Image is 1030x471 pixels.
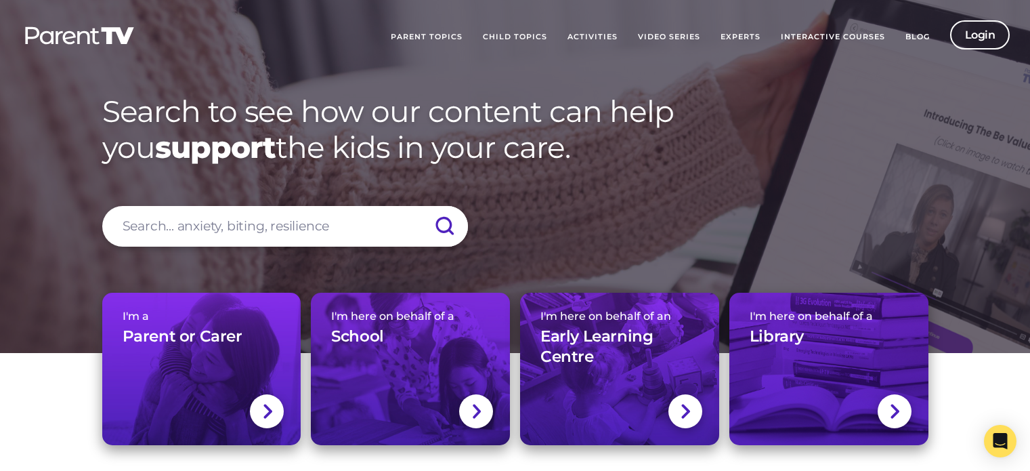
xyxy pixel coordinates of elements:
h3: School [331,327,384,347]
input: Submit [421,206,468,247]
a: Parent Topics [381,20,473,54]
a: Login [950,20,1010,49]
a: I'm here on behalf of aLibrary [729,293,928,445]
a: Experts [710,20,771,54]
img: parenttv-logo-white.4c85aaf.svg [24,26,135,45]
a: Activities [557,20,628,54]
img: svg+xml;base64,PHN2ZyBlbmFibGUtYmFja2dyb3VuZD0ibmV3IDAgMCAxNC44IDI1LjciIHZpZXdCb3g9IjAgMCAxNC44ID... [889,403,899,420]
span: I'm here on behalf of a [750,310,908,323]
input: Search... anxiety, biting, resilience [102,206,468,247]
a: Video Series [628,20,710,54]
div: Open Intercom Messenger [984,425,1016,457]
a: I'm here on behalf of anEarly Learning Centre [520,293,719,445]
h3: Early Learning Centre [540,327,699,367]
img: svg+xml;base64,PHN2ZyBlbmFibGUtYmFja2dyb3VuZD0ibmV3IDAgMCAxNC44IDI1LjciIHZpZXdCb3g9IjAgMCAxNC44ID... [680,403,690,420]
h3: Parent or Carer [123,327,242,347]
img: svg+xml;base64,PHN2ZyBlbmFibGUtYmFja2dyb3VuZD0ibmV3IDAgMCAxNC44IDI1LjciIHZpZXdCb3g9IjAgMCAxNC44ID... [262,403,272,420]
strong: support [155,129,276,165]
h3: Library [750,327,804,347]
a: Child Topics [473,20,557,54]
img: svg+xml;base64,PHN2ZyBlbmFibGUtYmFja2dyb3VuZD0ibmV3IDAgMCAxNC44IDI1LjciIHZpZXdCb3g9IjAgMCAxNC44ID... [471,403,481,420]
a: Blog [895,20,940,54]
span: I'm a [123,310,281,323]
a: Interactive Courses [771,20,895,54]
span: I'm here on behalf of a [331,310,490,323]
span: I'm here on behalf of an [540,310,699,323]
a: I'm aParent or Carer [102,293,301,445]
h1: Search to see how our content can help you the kids in your care. [102,94,928,165]
a: I'm here on behalf of aSchool [311,293,510,445]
